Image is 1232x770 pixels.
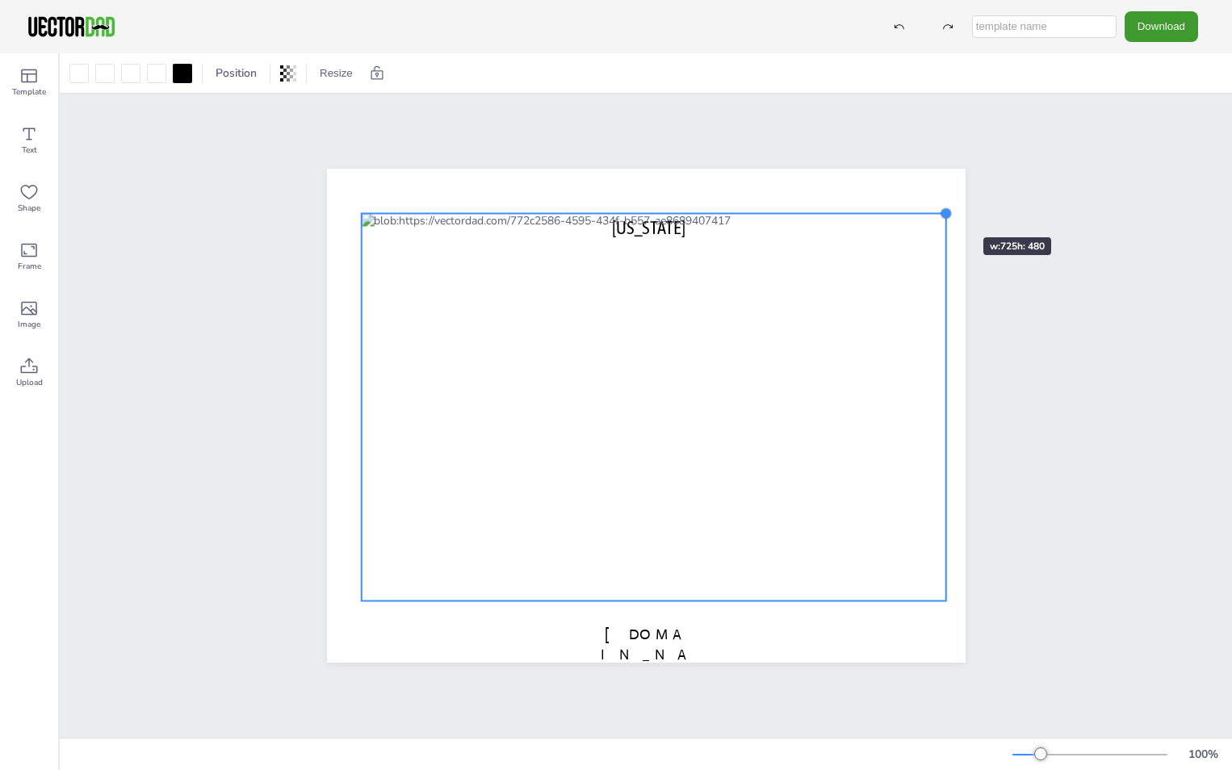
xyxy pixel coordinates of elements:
[972,15,1117,38] input: template name
[18,202,40,215] span: Shape
[26,15,117,39] img: VectorDad-1.png
[18,318,40,331] span: Image
[313,61,359,86] button: Resize
[1125,11,1198,41] button: Download
[601,626,691,684] span: [DOMAIN_NAME]
[12,86,46,98] span: Template
[18,260,41,273] span: Frame
[212,65,260,81] span: Position
[1184,747,1222,762] div: 100 %
[983,237,1051,255] div: w: 725 h: 480
[16,376,43,389] span: Upload
[22,144,37,157] span: Text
